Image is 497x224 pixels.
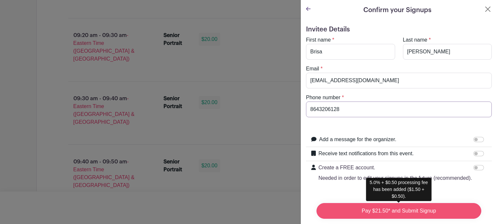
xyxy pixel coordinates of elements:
[318,150,414,158] label: Receive text notifications from this event.
[318,164,472,172] p: Create a FREE account.
[318,174,472,182] p: Needed in order to edit your signups in the future (recommended).
[316,203,481,219] input: Pay $21.50* and Submit Signup
[403,36,428,44] label: Last name
[306,94,340,102] label: Phone number
[363,5,431,15] h5: Confirm your Signups
[366,177,431,201] div: 5.0% + $0.50 processing fee has been added ($1.50 + $0.50).
[306,65,319,73] label: Email
[484,5,492,13] button: Close
[319,136,396,143] label: Add a message for the organizer.
[306,26,492,33] h5: Invitee Details
[306,36,331,44] label: First name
